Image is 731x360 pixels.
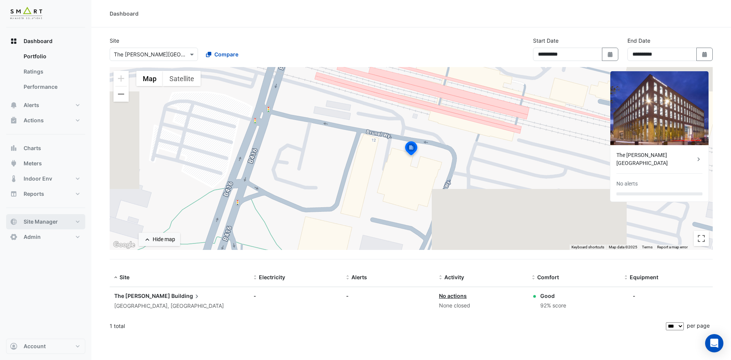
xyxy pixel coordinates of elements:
app-icon: Charts [10,144,18,152]
span: Comfort [537,274,559,280]
img: site-pin-selected.svg [403,140,420,158]
app-icon: Reports [10,190,18,198]
span: The [PERSON_NAME] [114,293,170,299]
button: Show satellite imagery [163,71,201,86]
div: Hide map [153,235,175,243]
span: Site [120,274,129,280]
div: [GEOGRAPHIC_DATA], [GEOGRAPHIC_DATA] [114,302,244,310]
div: - [633,292,635,300]
a: Open this area in Google Maps (opens a new window) [112,240,137,250]
span: Electricity [259,274,285,280]
button: Compare [201,48,243,61]
div: - [254,292,337,300]
button: Alerts [6,98,85,113]
app-icon: Indoor Env [10,175,18,182]
app-icon: Admin [10,233,18,241]
button: Zoom in [113,71,129,86]
span: Actions [24,117,44,124]
button: Keyboard shortcuts [571,245,604,250]
app-icon: Site Manager [10,218,18,226]
span: Indoor Env [24,175,52,182]
button: Actions [6,113,85,128]
span: Alerts [24,101,39,109]
span: Activity [444,274,464,280]
div: The [PERSON_NAME][GEOGRAPHIC_DATA] [616,151,695,167]
app-icon: Dashboard [10,37,18,45]
button: Dashboard [6,34,85,49]
div: 92% score [540,301,566,310]
button: Reports [6,186,85,202]
div: - [346,292,430,300]
fa-icon: Select Date [701,51,708,58]
span: Map data ©2025 [609,245,637,249]
span: Charts [24,144,41,152]
a: No actions [439,293,467,299]
a: Ratings [18,64,85,79]
a: Portfolio [18,49,85,64]
img: The Porter Building [610,71,709,145]
div: Good [540,292,566,300]
app-icon: Meters [10,160,18,167]
div: No alerts [616,180,638,188]
span: Account [24,342,46,350]
span: Dashboard [24,37,53,45]
label: End Date [627,37,650,45]
a: Terms (opens in new tab) [642,245,653,249]
a: Performance [18,79,85,94]
span: Reports [24,190,44,198]
button: Zoom out [113,86,129,102]
label: Site [110,37,119,45]
app-icon: Alerts [10,101,18,109]
button: Meters [6,156,85,171]
div: Dashboard [110,10,139,18]
span: Alerts [351,274,367,280]
span: Compare [214,50,238,58]
button: Show street map [136,71,163,86]
button: Toggle fullscreen view [694,231,709,246]
span: Site Manager [24,218,58,226]
div: Open Intercom Messenger [705,334,723,352]
a: Report a map error [657,245,688,249]
span: Building [171,292,201,300]
fa-icon: Select Date [607,51,614,58]
button: Charts [6,141,85,156]
button: Site Manager [6,214,85,229]
img: Google [112,240,137,250]
button: Account [6,339,85,354]
div: 1 total [110,317,664,336]
button: Indoor Env [6,171,85,186]
span: per page [687,322,710,329]
span: Admin [24,233,41,241]
label: Start Date [533,37,559,45]
div: Dashboard [6,49,85,98]
div: None closed [439,301,523,310]
span: Meters [24,160,42,167]
span: Equipment [630,274,658,280]
button: Admin [6,229,85,245]
button: Hide map [139,233,180,246]
app-icon: Actions [10,117,18,124]
img: Company Logo [9,6,43,21]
